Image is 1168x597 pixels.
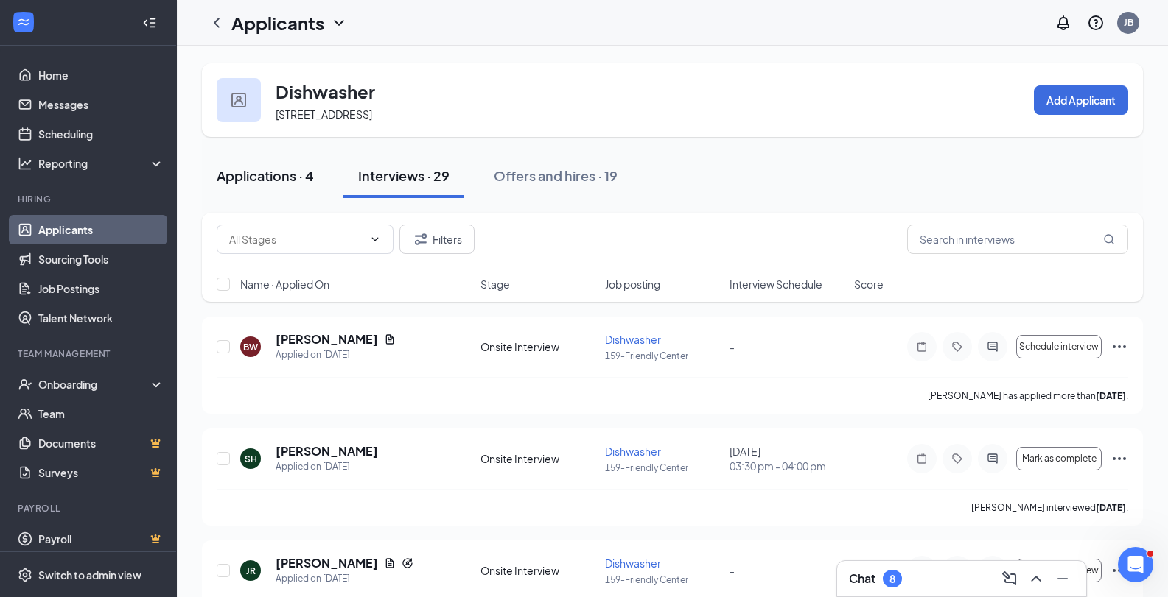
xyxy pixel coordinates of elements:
[240,277,329,292] span: Name · Applied On
[38,303,164,333] a: Talent Network
[913,453,931,464] svg: Note
[38,60,164,90] a: Home
[276,79,375,104] h3: Dishwasher
[38,428,164,458] a: DocumentsCrown
[384,557,396,569] svg: Document
[1051,567,1074,590] button: Minimize
[1124,16,1133,29] div: JB
[1096,390,1126,401] b: [DATE]
[18,156,32,171] svg: Analysis
[18,568,32,582] svg: Settings
[18,502,161,515] div: Payroll
[984,453,1001,464] svg: ActiveChat
[494,166,618,185] div: Offers and hires · 19
[605,277,660,292] span: Job posting
[1001,570,1018,587] svg: ComposeMessage
[1016,447,1102,470] button: Mark as complete
[948,453,966,464] svg: Tag
[1019,342,1099,352] span: Schedule interview
[1022,453,1097,464] span: Mark as complete
[38,90,164,119] a: Messages
[1054,570,1071,587] svg: Minimize
[38,156,165,171] div: Reporting
[730,444,845,473] div: [DATE]
[1055,14,1072,32] svg: Notifications
[38,524,164,554] a: PayrollCrown
[605,573,721,586] p: 159-Friendly Center
[605,333,661,346] span: Dishwasher
[730,459,845,473] span: 03:30 pm - 04:00 pm
[276,443,378,459] h5: [PERSON_NAME]
[231,10,324,35] h1: Applicants
[38,215,164,244] a: Applicants
[369,233,381,245] svg: ChevronDown
[1016,559,1102,582] button: Schedule interview
[38,399,164,428] a: Team
[276,331,378,347] h5: [PERSON_NAME]
[605,445,661,458] span: Dishwasher
[1103,233,1115,245] svg: MagnifyingGlass
[358,166,450,185] div: Interviews · 29
[38,377,152,392] div: Onboarding
[231,93,246,107] img: user icon
[605,462,721,474] p: 159-Friendly Center
[948,341,966,353] svg: Tag
[730,564,735,577] span: -
[998,567,1021,590] button: ComposeMessage
[480,563,596,578] div: Onsite Interview
[245,453,257,465] div: SH
[1096,502,1126,513] b: [DATE]
[18,193,161,205] div: Hiring
[480,277,510,292] span: Stage
[480,451,596,466] div: Onsite Interview
[1111,562,1128,579] svg: Ellipses
[928,389,1128,402] p: [PERSON_NAME] has applied more than .
[384,333,396,345] svg: Document
[1027,570,1045,587] svg: ChevronUp
[276,107,372,121] span: [STREET_ADDRESS]
[276,571,413,586] div: Applied on [DATE]
[854,277,884,292] span: Score
[38,119,164,149] a: Scheduling
[605,350,721,362] p: 159-Friendly Center
[1111,338,1128,356] svg: Ellipses
[18,377,32,392] svg: UserCheck
[276,459,378,474] div: Applied on [DATE]
[605,557,661,570] span: Dishwasher
[208,14,225,32] svg: ChevronLeft
[243,341,258,353] div: BW
[913,341,931,353] svg: Note
[402,557,413,569] svg: Reapply
[984,341,1001,353] svg: ActiveChat
[1034,85,1128,115] button: Add Applicant
[1111,450,1128,467] svg: Ellipses
[142,15,157,30] svg: Collapse
[16,15,31,29] svg: WorkstreamLogo
[971,501,1128,514] p: [PERSON_NAME] interviewed .
[1087,14,1105,32] svg: QuestionInfo
[399,225,475,254] button: Filter Filters
[246,565,256,577] div: JR
[849,570,875,587] h3: Chat
[1016,335,1102,358] button: Schedule interview
[229,231,363,247] input: All Stages
[38,458,164,487] a: SurveysCrown
[330,14,348,32] svg: ChevronDown
[18,347,161,360] div: Team Management
[412,230,430,248] svg: Filter
[730,277,822,292] span: Interview Schedule
[1118,547,1153,582] iframe: Intercom live chat
[38,244,164,274] a: Sourcing Tools
[480,339,596,354] div: Onsite Interview
[889,573,895,585] div: 8
[38,568,141,582] div: Switch to admin view
[276,347,396,362] div: Applied on [DATE]
[1024,567,1048,590] button: ChevronUp
[217,166,314,185] div: Applications · 4
[38,274,164,303] a: Job Postings
[907,225,1128,254] input: Search in interviews
[276,555,378,571] h5: [PERSON_NAME]
[730,340,735,353] span: -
